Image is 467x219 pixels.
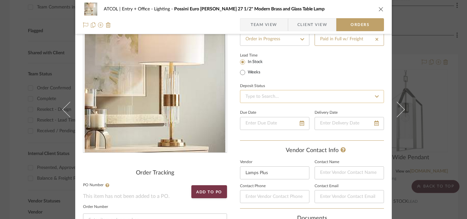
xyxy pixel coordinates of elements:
[83,192,227,200] p: This item has not been added to a PO.
[83,183,227,187] label: PO Number
[315,161,384,164] label: Contact Name
[315,111,338,114] label: Delivery Date
[240,117,309,130] input: Enter Due Date
[343,18,377,31] span: Orders
[240,52,273,58] label: Lead Time
[240,33,309,46] input: Type to Search…
[240,111,256,114] label: Due Date
[240,185,309,188] label: Contact Phone
[246,70,260,75] label: Weeks
[154,7,174,11] span: Lighting
[297,18,327,31] span: Client View
[240,166,309,179] input: Enter Vendor
[315,33,384,46] input: Type to Search…
[315,185,384,188] label: Contact Email
[315,190,384,203] input: Enter Vendor Contact Email
[174,7,325,11] span: Possini Euro [PERSON_NAME] 27 1/2" Modern Brass and Glass Table Lamp
[240,161,309,164] label: Vendor
[83,205,227,209] label: Order Number
[378,6,384,12] button: close
[83,3,99,16] img: ae1a4998-0793-4654-baa0-03e012949268_48x40.jpg
[240,84,265,88] div: Deposit Status
[85,12,225,153] img: ae1a4998-0793-4654-baa0-03e012949268_436x436.jpg
[286,148,339,153] span: Vendor Contact Info
[83,12,227,153] div: 0
[315,166,384,179] input: Enter Vendor Contact Name
[251,18,277,31] span: Team View
[315,117,384,130] input: Enter Delivery Date
[104,7,154,11] span: ATCOL | Entry + Office
[83,170,227,177] div: Order Tracking
[106,22,111,28] img: Remove from project
[240,90,384,103] input: Type to Search…
[191,185,227,198] button: Add to PO
[240,58,273,76] mat-radio-group: Select item type
[240,190,309,203] input: Enter Vendor Contact Phone
[246,59,263,65] label: In Stock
